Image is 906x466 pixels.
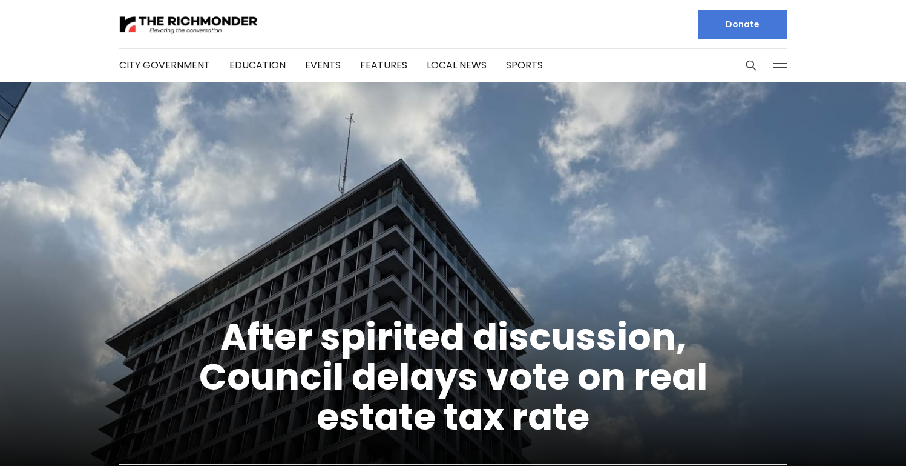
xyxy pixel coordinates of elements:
img: The Richmonder [119,14,258,35]
a: Donate [698,10,787,39]
a: Local News [427,58,487,72]
a: City Government [119,58,210,72]
a: Education [229,58,286,72]
a: Events [305,58,341,72]
a: Sports [506,58,543,72]
a: Features [360,58,407,72]
button: Search this site [742,56,760,75]
a: After spirited discussion, Council delays vote on real estate tax rate [199,311,707,442]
